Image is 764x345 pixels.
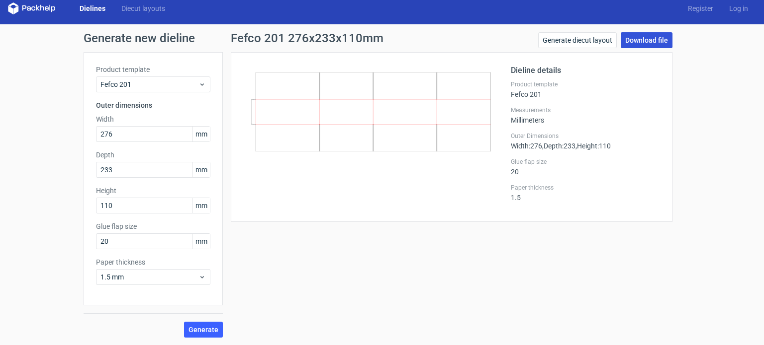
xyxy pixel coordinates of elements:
[538,32,617,48] a: Generate diecut layout
[511,142,542,150] span: Width : 276
[192,198,210,213] span: mm
[511,80,660,88] label: Product template
[511,106,660,124] div: Millimeters
[511,80,660,98] div: Fefco 201
[511,184,660,202] div: 1.5
[96,257,210,267] label: Paper thickness
[511,132,660,140] label: Outer Dimensions
[231,32,383,44] h1: Fefco 201 276x233x110mm
[96,114,210,124] label: Width
[96,65,210,74] label: Product template
[192,234,210,249] span: mm
[511,65,660,76] h2: Dieline details
[84,32,680,44] h1: Generate new dieline
[100,79,198,89] span: Fefco 201
[192,162,210,177] span: mm
[621,32,672,48] a: Download file
[96,100,210,110] h3: Outer dimensions
[542,142,575,150] span: , Depth : 233
[192,127,210,141] span: mm
[189,326,218,333] span: Generate
[72,3,113,13] a: Dielines
[511,106,660,114] label: Measurements
[680,3,721,13] a: Register
[96,150,210,160] label: Depth
[100,272,198,282] span: 1.5 mm
[511,158,660,176] div: 20
[721,3,756,13] a: Log in
[511,158,660,166] label: Glue flap size
[96,186,210,196] label: Height
[575,142,611,150] span: , Height : 110
[184,322,223,338] button: Generate
[96,221,210,231] label: Glue flap size
[511,184,660,192] label: Paper thickness
[113,3,173,13] a: Diecut layouts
